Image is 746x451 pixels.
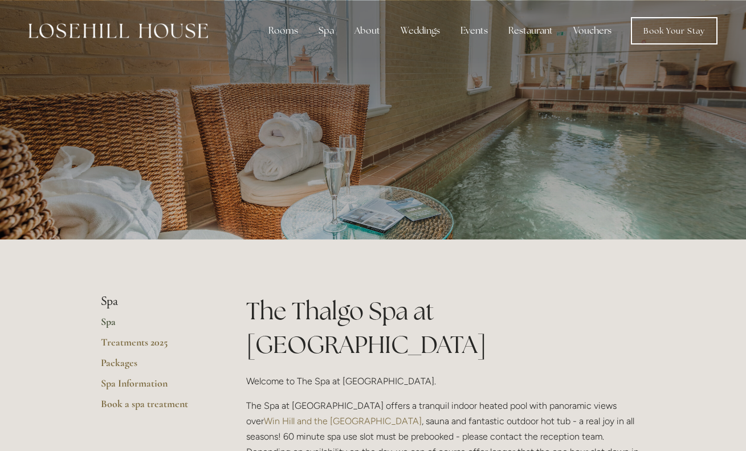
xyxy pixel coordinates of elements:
[392,19,449,42] div: Weddings
[309,19,343,42] div: Spa
[28,23,208,38] img: Losehill House
[101,356,210,377] a: Packages
[264,416,422,426] a: Win Hill and the [GEOGRAPHIC_DATA]
[246,294,646,361] h1: The Thalgo Spa at [GEOGRAPHIC_DATA]
[101,336,210,356] a: Treatments 2025
[101,397,210,418] a: Book a spa treatment
[101,377,210,397] a: Spa Information
[499,19,562,42] div: Restaurant
[345,19,389,42] div: About
[631,17,718,44] a: Book Your Stay
[564,19,621,42] a: Vouchers
[246,373,646,389] p: Welcome to The Spa at [GEOGRAPHIC_DATA].
[101,315,210,336] a: Spa
[451,19,497,42] div: Events
[101,294,210,309] li: Spa
[259,19,307,42] div: Rooms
